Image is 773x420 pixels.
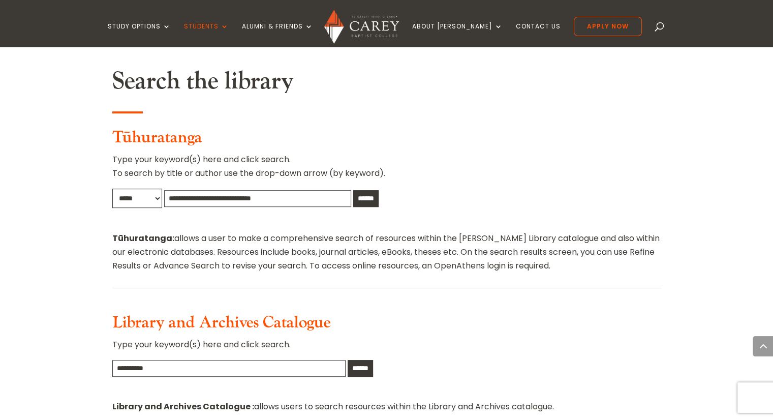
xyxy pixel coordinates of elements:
a: Alumni & Friends [242,23,313,47]
strong: Library and Archives Catalogue : [112,401,254,412]
a: Study Options [108,23,171,47]
p: allows a user to make a comprehensive search of resources within the [PERSON_NAME] Library catalo... [112,231,661,273]
a: Students [184,23,229,47]
a: Contact Us [516,23,561,47]
img: Carey Baptist College [324,10,399,44]
h3: Tūhuratanga [112,128,661,153]
h2: Search the library [112,67,661,101]
p: Type your keyword(s) here and click search. To search by title or author use the drop-down arrow ... [112,153,661,188]
p: Type your keyword(s) here and click search. [112,338,661,359]
a: Apply Now [574,17,642,36]
p: allows users to search resources within the Library and Archives catalogue. [112,400,661,413]
strong: Tūhuratanga: [112,232,174,244]
h3: Library and Archives Catalogue [112,313,661,338]
a: About [PERSON_NAME] [412,23,503,47]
